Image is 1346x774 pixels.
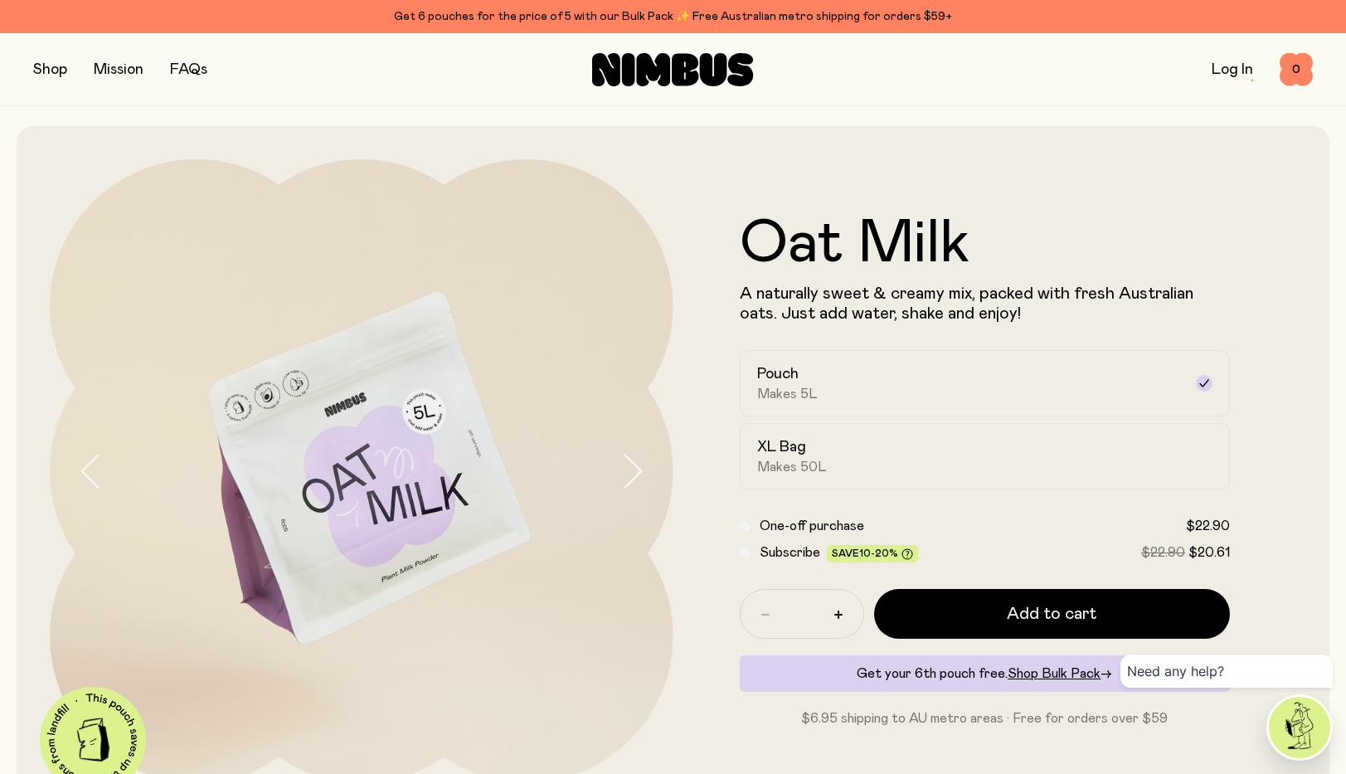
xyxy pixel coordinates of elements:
[740,708,1231,728] p: $6.95 shipping to AU metro areas · Free for orders over $59
[94,62,143,77] a: Mission
[1269,697,1330,758] img: agent
[760,519,864,533] span: One-off purchase
[33,7,1313,27] div: Get 6 pouches for the price of 5 with our Bulk Pack ✨ Free Australian metro shipping for orders $59+
[757,364,799,384] h2: Pouch
[740,655,1231,692] div: Get your 6th pouch free.
[740,284,1231,324] p: A naturally sweet & creamy mix, packed with fresh Australian oats. Just add water, shake and enjoy!
[1186,519,1230,533] span: $22.90
[757,459,827,475] span: Makes 50L
[170,62,207,77] a: FAQs
[1008,667,1112,680] a: Shop Bulk Pack→
[1141,546,1185,559] span: $22.90
[859,548,898,558] span: 10-20%
[832,548,913,561] span: Save
[1212,62,1253,77] a: Log In
[1007,602,1096,626] span: Add to cart
[760,546,820,559] span: Subscribe
[1188,546,1230,559] span: $20.61
[1120,655,1333,688] div: Need any help?
[740,214,1231,274] h1: Oat Milk
[874,589,1231,639] button: Add to cart
[1008,667,1101,680] span: Shop Bulk Pack
[757,386,818,402] span: Makes 5L
[757,437,806,457] h2: XL Bag
[1280,53,1313,86] button: 0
